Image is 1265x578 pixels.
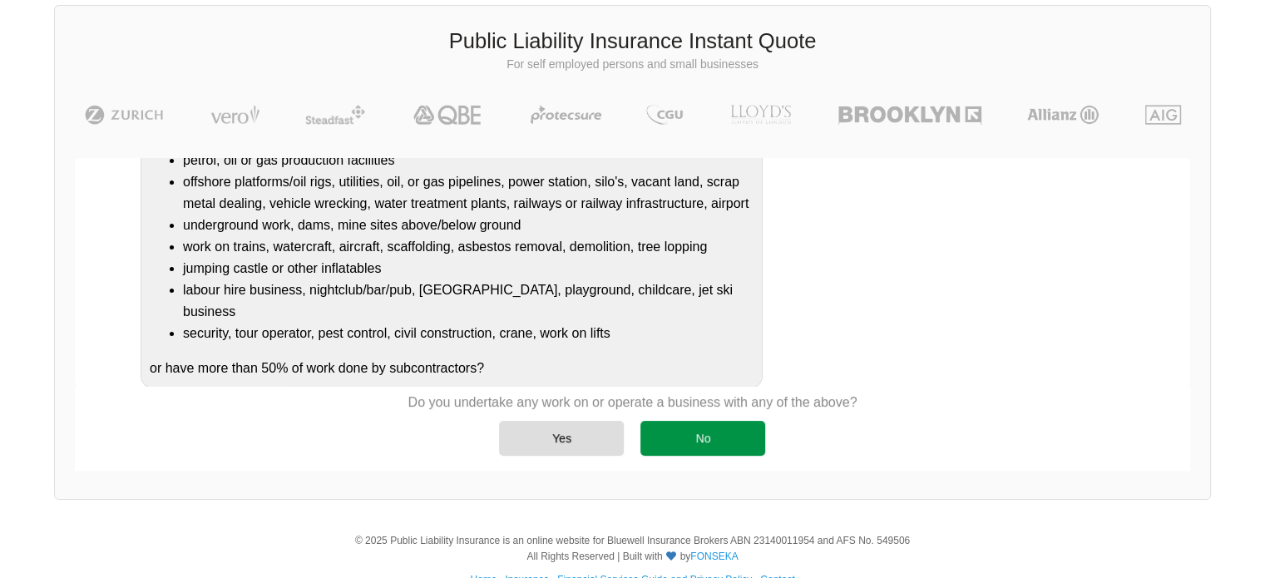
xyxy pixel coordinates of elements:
[67,57,1198,73] p: For self employed persons and small businesses
[1139,105,1188,125] img: AIG | Public Liability Insurance
[183,215,754,236] li: underground work, dams, mine sites above/below ground
[141,97,763,388] div: Do you undertake any work on or operate a business that is/has a: or have more than 50% of work d...
[1019,105,1107,125] img: Allianz | Public Liability Insurance
[832,105,987,125] img: Brooklyn | Public Liability Insurance
[183,279,754,323] li: labour hire business, nightclub/bar/pub, [GEOGRAPHIC_DATA], playground, childcare, jet ski business
[77,105,171,125] img: Zurich | Public Liability Insurance
[183,258,754,279] li: jumping castle or other inflatables
[524,105,608,125] img: Protecsure | Public Liability Insurance
[640,105,689,125] img: CGU | Public Liability Insurance
[67,27,1198,57] h3: Public Liability Insurance Instant Quote
[203,105,267,125] img: Vero | Public Liability Insurance
[721,105,801,125] img: LLOYD's | Public Liability Insurance
[690,551,738,562] a: FONSEKA
[403,105,493,125] img: QBE | Public Liability Insurance
[183,236,754,258] li: work on trains, watercraft, aircraft, scaffolding, asbestos removal, demolition, tree lopping
[408,393,857,412] p: Do you undertake any work on or operate a business with any of the above?
[183,171,754,215] li: offshore platforms/oil rigs, utilities, oil, or gas pipelines, power station, silo's, vacant land...
[183,323,754,344] li: security, tour operator, pest control, civil construction, crane, work on lifts
[299,105,372,125] img: Steadfast | Public Liability Insurance
[183,150,754,171] li: petrol, oil or gas production facilities
[499,421,624,456] div: Yes
[640,421,765,456] div: No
